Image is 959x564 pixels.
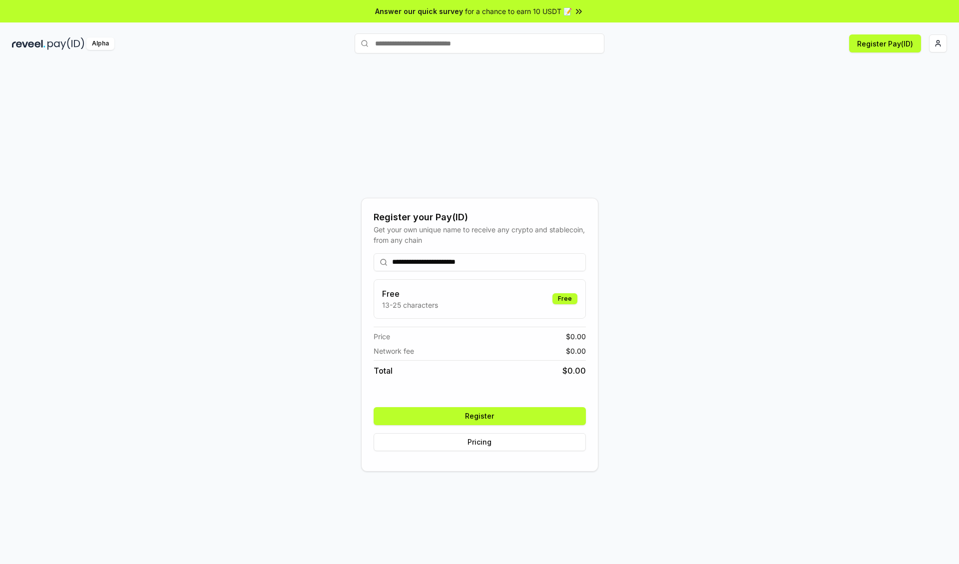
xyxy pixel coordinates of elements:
[374,224,586,245] div: Get your own unique name to receive any crypto and stablecoin, from any chain
[465,6,572,16] span: for a chance to earn 10 USDT 📝
[374,331,390,342] span: Price
[47,37,84,50] img: pay_id
[382,288,438,300] h3: Free
[374,365,393,377] span: Total
[86,37,114,50] div: Alpha
[374,346,414,356] span: Network fee
[562,365,586,377] span: $ 0.00
[552,293,577,304] div: Free
[374,407,586,425] button: Register
[566,331,586,342] span: $ 0.00
[374,210,586,224] div: Register your Pay(ID)
[12,37,45,50] img: reveel_dark
[849,34,921,52] button: Register Pay(ID)
[382,300,438,310] p: 13-25 characters
[374,433,586,451] button: Pricing
[375,6,463,16] span: Answer our quick survey
[566,346,586,356] span: $ 0.00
